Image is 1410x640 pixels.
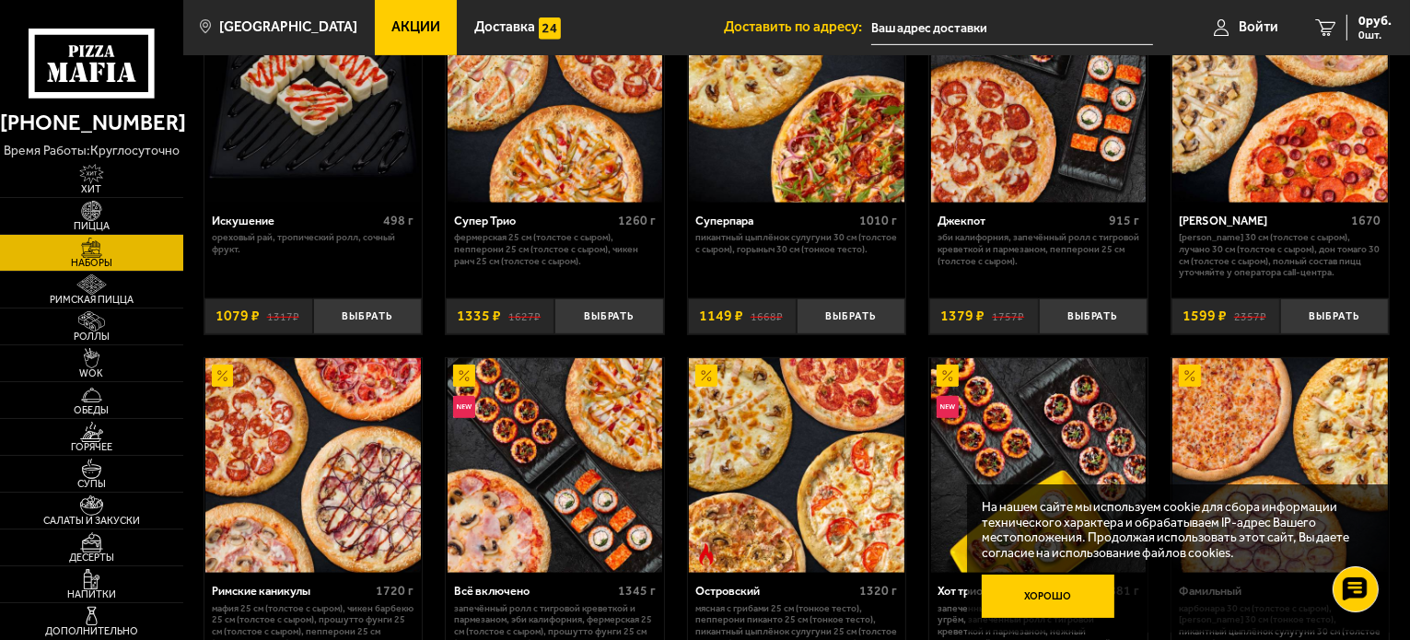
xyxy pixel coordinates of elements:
[860,213,898,228] span: 1010 г
[1239,20,1278,34] span: Войти
[212,365,234,387] img: Акционный
[539,17,561,40] img: 15daf4d41897b9f0e9f617042186c801.svg
[688,358,906,574] a: АкционныйОстрое блюдоОстровский
[457,308,501,323] span: 1335 ₽
[938,232,1139,267] p: Эби Калифорния, Запечённый ролл с тигровой креветкой и пармезаном, Пепперони 25 см (толстое с сыр...
[212,584,371,598] div: Римские каникулы
[391,20,440,34] span: Акции
[699,308,743,323] span: 1149 ₽
[982,575,1114,619] button: Хорошо
[1179,214,1346,227] div: [PERSON_NAME]
[695,584,855,598] div: Островский
[313,298,422,334] button: Выбрать
[1280,298,1389,334] button: Выбрать
[937,396,959,418] img: Новинка
[212,214,379,227] div: Искушение
[1109,213,1139,228] span: 915 г
[695,232,897,256] p: Пикантный цыплёнок сулугуни 30 см (толстое с сыром), Горыныч 30 см (тонкое тесто).
[1358,15,1392,28] span: 0 руб.
[267,308,299,323] s: 1317 ₽
[448,358,663,574] img: Всё включено
[931,358,1147,574] img: Хот трио
[454,584,613,598] div: Всё включено
[860,583,898,599] span: 1320 г
[508,308,541,323] s: 1627 ₽
[1183,308,1227,323] span: 1599 ₽
[1172,358,1388,574] img: Фамильный
[1358,29,1392,41] span: 0 шт.
[1352,213,1381,228] span: 1670
[1171,358,1390,574] a: АкционныйФамильный
[751,308,783,323] s: 1668 ₽
[454,214,613,227] div: Супер Трио
[453,365,475,387] img: Акционный
[383,213,414,228] span: 498 г
[695,214,855,227] div: Суперпара
[695,543,717,565] img: Острое блюдо
[982,499,1364,560] p: На нашем сайте мы используем cookie для сбора информации технического характера и обрабатываем IP...
[938,584,1104,598] div: Хот трио
[618,213,656,228] span: 1260 г
[376,583,414,599] span: 1720 г
[618,583,656,599] span: 1345 г
[689,358,904,574] img: Островский
[446,358,664,574] a: АкционныйНовинкаВсё включено
[454,232,656,267] p: Фермерская 25 см (толстое с сыром), Пепперони 25 см (толстое с сыром), Чикен Ранч 25 см (толстое ...
[797,298,905,334] button: Выбрать
[937,365,959,387] img: Акционный
[871,11,1153,45] input: Ваш адрес доставки
[1234,308,1266,323] s: 2357 ₽
[1179,232,1381,279] p: [PERSON_NAME] 30 см (толстое с сыром), Лучано 30 см (толстое с сыром), Дон Томаго 30 см (толстое ...
[204,358,423,574] a: АкционныйРимские каникулы
[554,298,663,334] button: Выбрать
[212,232,414,256] p: Ореховый рай, Тропический ролл, Сочный фрукт.
[938,214,1104,227] div: Джекпот
[929,358,1148,574] a: АкционныйНовинкаХот трио
[1179,365,1201,387] img: Акционный
[474,20,535,34] span: Доставка
[724,20,871,34] span: Доставить по адресу:
[695,365,717,387] img: Акционный
[216,308,260,323] span: 1079 ₽
[453,396,475,418] img: Новинка
[940,308,985,323] span: 1379 ₽
[992,308,1024,323] s: 1757 ₽
[1039,298,1148,334] button: Выбрать
[219,20,357,34] span: [GEOGRAPHIC_DATA]
[205,358,421,574] img: Римские каникулы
